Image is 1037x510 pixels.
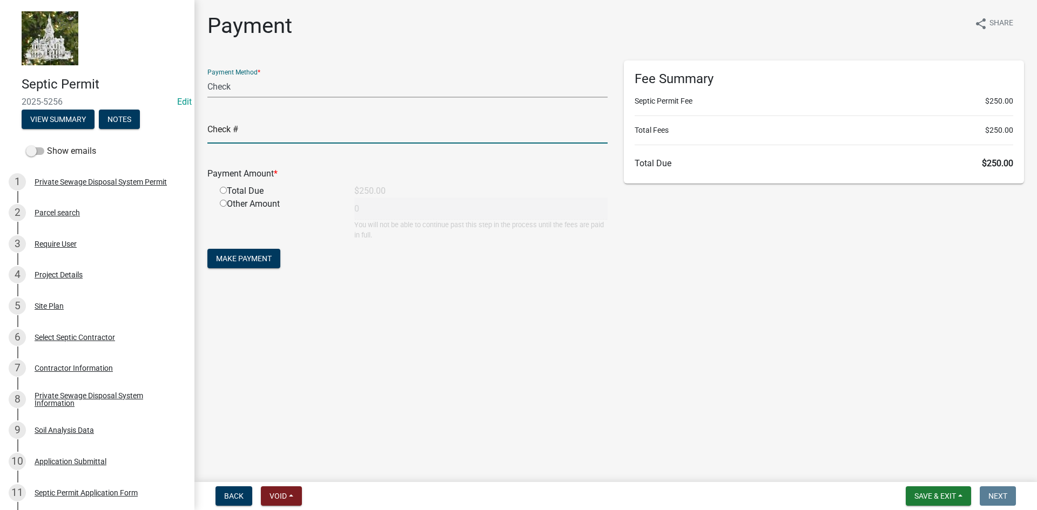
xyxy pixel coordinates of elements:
div: 9 [9,421,26,439]
div: Soil Analysis Data [35,426,94,434]
span: Make Payment [216,254,272,263]
div: Parcel search [35,209,80,216]
wm-modal-confirm: Notes [99,115,140,124]
button: Back [216,486,252,506]
h6: Fee Summary [635,71,1013,87]
span: Void [270,492,287,500]
div: 6 [9,329,26,346]
div: Septic Permit Application Form [35,489,138,497]
div: 8 [9,391,26,408]
div: 11 [9,484,26,501]
span: Next [988,492,1007,500]
li: Total Fees [635,125,1013,136]
button: Make Payment [207,249,280,268]
div: Select Septic Contractor [35,334,115,341]
div: Private Sewage Disposal System Information [35,392,177,407]
div: Contractor Information [35,364,113,372]
div: Require User [35,240,77,248]
h4: Septic Permit [22,77,186,92]
div: Other Amount [212,198,346,240]
button: Save & Exit [906,486,971,506]
div: Application Submittal [35,458,106,465]
span: Save & Exit [914,492,956,500]
h1: Payment [207,13,292,39]
div: 10 [9,453,26,470]
div: 3 [9,235,26,253]
div: 7 [9,359,26,377]
li: Septic Permit Fee [635,96,1013,107]
span: 2025-5256 [22,97,173,107]
div: Project Details [35,271,83,278]
button: Next [980,486,1016,506]
i: share [974,17,987,30]
wm-modal-confirm: Edit Application Number [177,97,192,107]
span: $250.00 [985,96,1013,107]
span: $250.00 [985,125,1013,136]
label: Show emails [26,145,96,158]
img: Marshall County, Iowa [22,11,78,65]
button: View Summary [22,110,95,129]
div: 1 [9,173,26,191]
button: Notes [99,110,140,129]
h6: Total Due [635,158,1013,168]
div: 5 [9,297,26,315]
div: Private Sewage Disposal System Permit [35,178,167,186]
span: Share [989,17,1013,30]
a: Edit [177,97,192,107]
span: Back [224,492,244,500]
span: $250.00 [982,158,1013,168]
button: Void [261,486,302,506]
button: shareShare [966,13,1022,34]
wm-modal-confirm: Summary [22,115,95,124]
div: 2 [9,204,26,221]
div: Total Due [212,185,346,198]
div: 4 [9,266,26,283]
div: Payment Amount [199,167,616,180]
div: Site Plan [35,302,64,310]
